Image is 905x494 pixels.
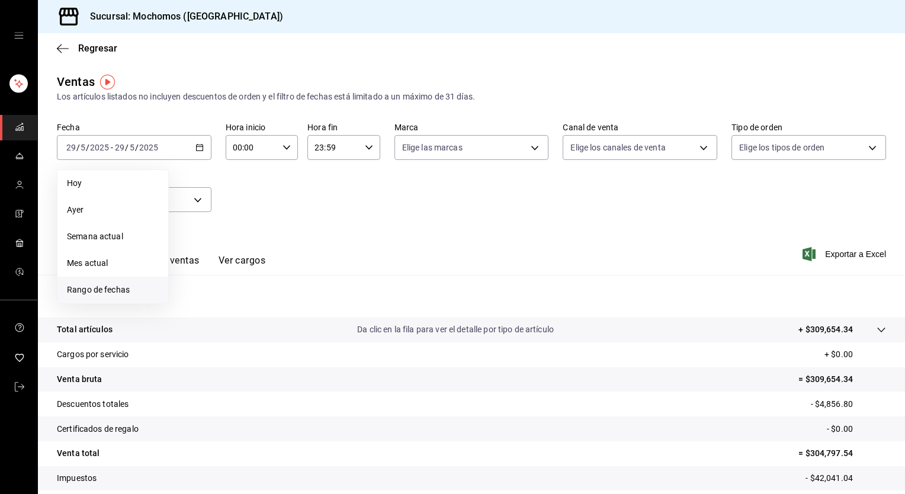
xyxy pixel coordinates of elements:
p: - $4,856.80 [811,398,886,410]
input: ---- [89,143,110,152]
button: Regresar [57,43,117,54]
label: Canal de venta [563,123,717,131]
span: / [76,143,80,152]
span: - [111,143,113,152]
p: = $304,797.54 [798,447,886,460]
p: Impuestos [57,472,97,485]
div: Los artículos listados no incluyen descuentos de orden y el filtro de fechas está limitado a un m... [57,91,886,103]
p: Resumen [57,289,886,303]
label: Hora fin [307,123,380,131]
button: Ver cargos [219,255,266,275]
input: ---- [139,143,159,152]
p: Total artículos [57,323,113,336]
p: Certificados de regalo [57,423,139,435]
span: Regresar [78,43,117,54]
span: Rango de fechas [67,284,159,296]
input: -- [66,143,76,152]
button: open drawer [14,31,24,40]
p: - $0.00 [827,423,886,435]
label: Tipo de orden [731,123,886,131]
p: Venta total [57,447,100,460]
p: + $309,654.34 [798,323,853,336]
img: Tooltip marker [100,75,115,89]
span: Elige los canales de venta [570,142,665,153]
input: -- [129,143,135,152]
span: Elige los tipos de orden [739,142,824,153]
p: Venta bruta [57,373,102,386]
div: navigation tabs [76,255,265,275]
label: Marca [394,123,549,131]
span: Semana actual [67,230,159,243]
p: Cargos por servicio [57,348,129,361]
p: = $309,654.34 [798,373,886,386]
span: Elige las marcas [402,142,463,153]
label: Hora inicio [226,123,298,131]
p: Da clic en la fila para ver el detalle por tipo de artículo [357,323,554,336]
label: Fecha [57,123,211,131]
button: Exportar a Excel [805,247,886,261]
span: / [86,143,89,152]
input: -- [114,143,125,152]
input: -- [80,143,86,152]
div: Ventas [57,73,95,91]
h3: Sucursal: Mochomos ([GEOGRAPHIC_DATA]) [81,9,283,24]
span: Hoy [67,177,159,190]
p: Descuentos totales [57,398,129,410]
span: Ayer [67,204,159,216]
span: / [125,143,129,152]
span: / [135,143,139,152]
p: - $42,041.04 [805,472,886,485]
p: + $0.00 [824,348,886,361]
button: Ver ventas [153,255,200,275]
span: Mes actual [67,257,159,270]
